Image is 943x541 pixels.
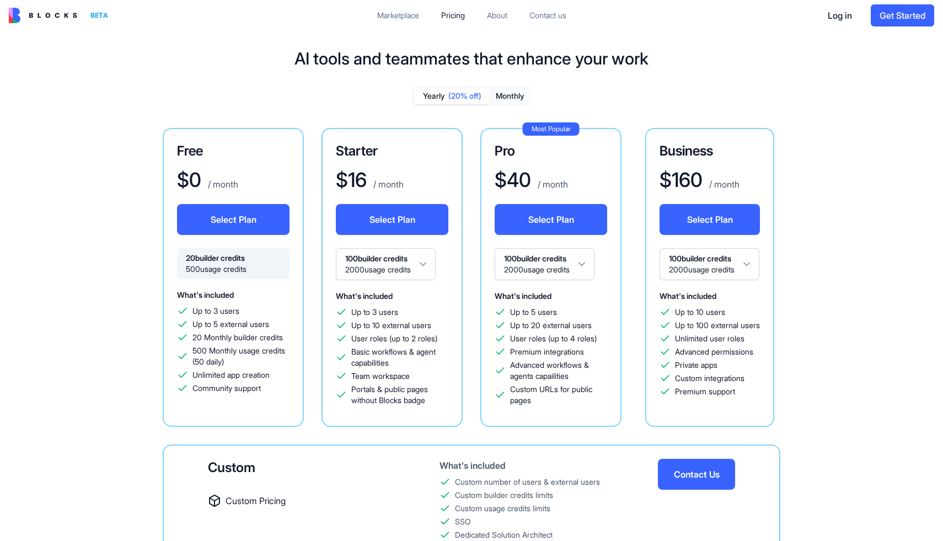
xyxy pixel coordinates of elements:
[351,320,431,331] span: Up to 10 external users
[226,494,286,507] span: Custom Pricing
[495,291,551,301] span: What's included
[535,178,568,191] p: / month
[177,290,234,299] span: What's included
[658,459,735,490] button: Contact Us
[675,373,744,384] span: Custom integrations
[455,490,553,501] div: Custom builder credits limits
[871,4,934,26] button: Get Started
[455,476,600,488] div: Custom number of users & external users
[675,360,717,371] span: Private apps
[487,10,507,21] div: About
[455,529,553,540] div: Dedicated Solution Architect
[675,386,735,397] span: Premium support
[818,4,862,26] button: Log in
[495,204,607,235] button: Select Plan
[351,371,410,382] span: Team workspace
[495,169,531,191] h1: $ 40
[86,8,112,23] div: BETA
[432,6,474,25] a: Pricing
[351,307,398,318] span: Up to 3 users
[660,169,703,191] h1: $ 160
[675,307,725,318] span: Up to 10 users
[675,333,744,344] span: Unlimited user roles
[510,346,584,357] span: Premium integrations
[660,142,760,160] h3: Business
[707,178,740,191] p: / month
[521,6,575,25] a: Contact us
[294,49,649,68] h1: AI tools and teammates that enhance your work
[510,360,607,382] span: Advanced workflows & agents capailities
[455,516,471,527] div: SSO
[9,8,112,23] a: BETA
[510,384,607,406] span: Custom URLs for public pages
[660,291,716,301] span: What's included
[448,90,481,101] span: (20% off)
[529,10,566,21] div: Contact us
[336,142,448,160] h3: Starter
[660,204,760,235] button: Select Plan
[9,8,77,23] img: logo
[368,6,428,25] a: Marketplace
[510,307,557,318] span: Up to 5 users
[206,178,238,191] p: / month
[675,346,753,357] span: Advanced permissions
[455,503,550,514] div: Custom usage credits limits
[510,333,597,344] span: User roles (up to 4 roles)
[177,169,201,191] h1: $ 0
[336,169,367,191] h1: $ 16
[208,459,384,476] div: Custom
[441,10,465,21] div: Pricing
[177,142,290,160] h3: Free
[351,346,448,368] span: Basic workflows & agent capabilities
[495,142,607,160] h3: Pro
[478,6,516,25] a: About
[371,178,404,191] p: / month
[192,345,290,367] span: 500 Monthly usage credits (50 daily)
[336,291,393,301] span: What's included
[186,264,281,275] span: 500 usage credits
[510,320,592,331] span: Up to 20 external users
[192,332,283,343] span: 20 Monthly builder credits
[675,320,760,331] span: Up to 100 external users
[414,88,491,104] button: Yearly
[336,204,448,235] button: Select Plan
[192,306,239,317] span: Up to 3 users
[440,459,602,472] div: What's included
[491,88,529,104] button: Monthly
[523,122,580,136] div: Most Popular
[351,333,437,344] span: User roles (up to 2 roles)
[377,10,419,21] div: Marketplace
[177,204,290,235] button: Select Plan
[186,253,281,264] span: 20 builder credits
[192,369,270,381] span: Unlimited app creation
[351,384,448,406] span: Portals & public pages without Blocks badge
[192,383,261,394] span: Community support
[192,319,269,330] span: Up to 5 external users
